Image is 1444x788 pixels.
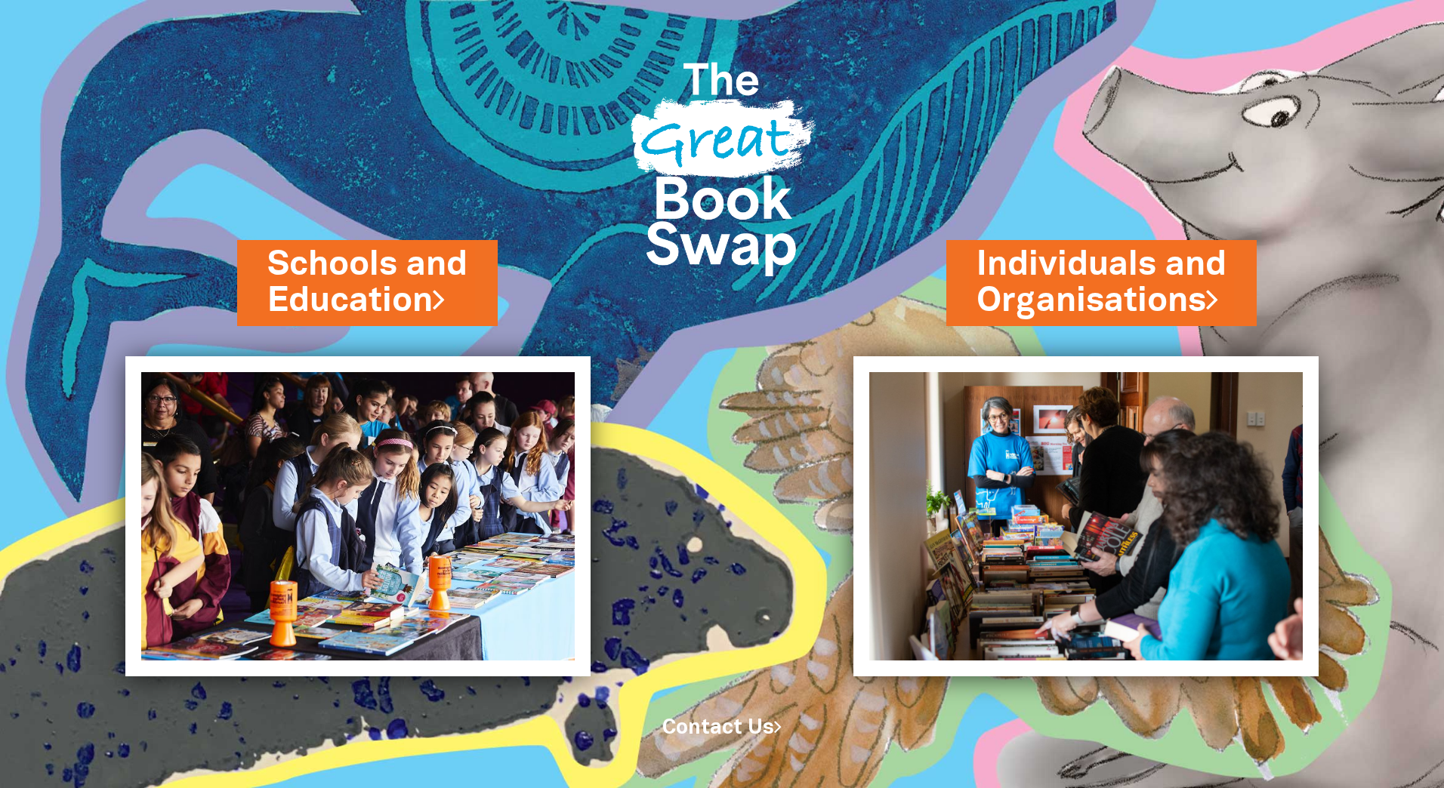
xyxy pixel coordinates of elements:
[977,241,1226,325] a: Individuals andOrganisations
[662,719,782,737] a: Contact Us
[267,241,467,325] a: Schools andEducation
[613,18,832,307] img: Great Bookswap logo
[125,356,590,676] img: Schools and Education
[853,356,1318,676] img: Individuals and Organisations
